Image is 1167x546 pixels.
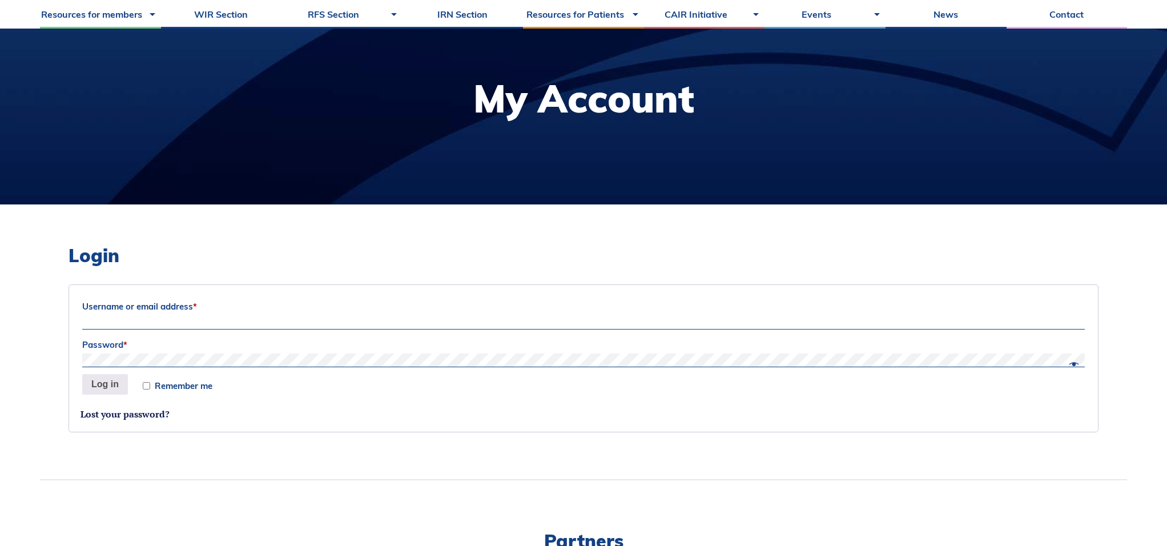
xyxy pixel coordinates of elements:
label: Password [82,336,1085,354]
span: Remember me [155,382,212,390]
h1: My Account [473,79,694,118]
button: Log in [82,374,128,395]
a: Lost your password? [81,408,170,420]
input: Remember me [143,382,150,390]
label: Username or email address [82,298,1085,315]
h2: Login [69,244,1098,266]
